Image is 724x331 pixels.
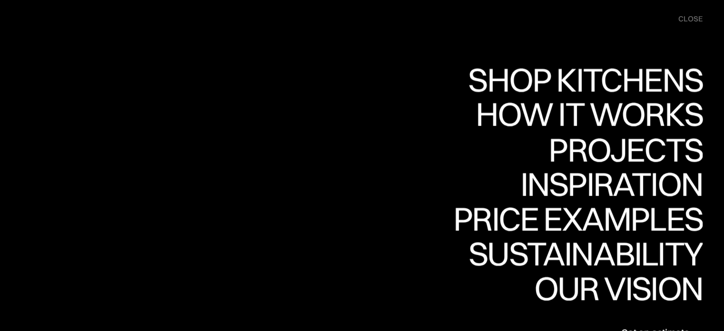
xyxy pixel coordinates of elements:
[473,97,703,130] div: How it works
[507,168,703,201] div: Inspiration
[453,235,703,269] div: Price examples
[526,271,703,305] div: Our vision
[463,63,703,98] a: Shop KitchensShop Kitchens
[669,10,703,29] div: menu
[548,133,703,166] div: Projects
[507,168,703,202] a: InspirationInspiration
[507,201,703,234] div: Inspiration
[460,237,703,271] a: SustainabilitySustainability
[526,271,703,306] a: Our visionOur vision
[460,270,703,303] div: Sustainability
[473,98,703,133] a: How it worksHow it works
[463,96,703,130] div: Shop Kitchens
[548,166,703,200] div: Projects
[473,130,703,164] div: How it works
[678,14,703,24] div: close
[460,237,703,270] div: Sustainability
[548,133,703,168] a: ProjectsProjects
[453,202,703,235] div: Price examples
[463,63,703,96] div: Shop Kitchens
[453,202,703,237] a: Price examplesPrice examples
